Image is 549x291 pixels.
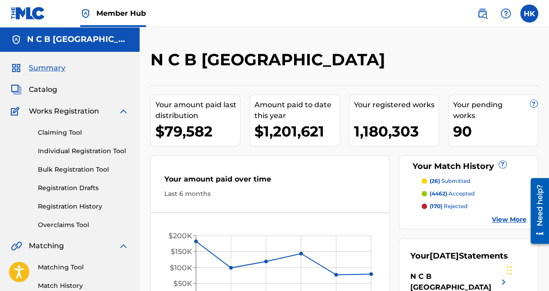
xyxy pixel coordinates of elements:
[38,220,129,230] a: Overclaims Tool
[430,177,470,185] p: submitted
[38,165,129,174] a: Bulk Registration Tool
[29,106,99,117] span: Works Registration
[118,241,129,251] img: expand
[473,5,491,23] a: Public Search
[254,121,339,141] div: $1,201,621
[530,100,537,107] span: ?
[168,232,192,240] tspan: $200K
[354,121,439,141] div: 1,180,303
[11,7,45,20] img: MLC Logo
[422,190,526,198] a: (4462) accepted
[80,8,91,19] img: Top Rightsholder
[453,100,538,121] div: Your pending works
[507,257,512,284] div: Træk
[254,100,339,121] div: Amount paid to date this year
[29,241,64,251] span: Matching
[422,177,526,185] a: (26) submitted
[118,106,129,117] img: expand
[96,8,146,18] span: Member Hub
[170,263,192,272] tspan: $100K
[29,63,65,73] span: Summary
[155,100,240,121] div: Your amount paid last distribution
[155,121,240,141] div: $79,582
[27,34,129,45] h5: N C B SCANDINAVIA
[477,8,488,19] img: search
[11,106,23,117] img: Works Registration
[38,128,129,137] a: Claiming Tool
[11,63,65,73] a: SummarySummary
[430,251,459,261] span: [DATE]
[11,84,22,95] img: Catalog
[38,183,129,193] a: Registration Drafts
[430,190,475,198] p: accepted
[150,50,390,70] h2: N C B [GEOGRAPHIC_DATA]
[524,174,549,247] iframe: Resource Center
[38,146,129,156] a: Individual Registration Tool
[11,34,22,45] img: Accounts
[38,263,129,272] a: Matching Tool
[29,84,57,95] span: Catalog
[11,84,57,95] a: CatalogCatalog
[430,202,467,210] p: rejected
[164,174,376,189] div: Your amount paid over time
[171,247,192,256] tspan: $150K
[497,5,515,23] div: Help
[354,100,439,110] div: Your registered works
[410,250,508,262] div: Your Statements
[453,121,538,141] div: 90
[11,63,22,73] img: Summary
[11,241,22,251] img: Matching
[410,160,526,173] div: Your Match History
[422,202,526,210] a: (170) rejected
[520,5,538,23] div: User Menu
[38,202,129,211] a: Registration History
[164,189,376,199] div: Last 6 months
[504,248,549,291] div: Chat-widget
[430,190,447,197] span: (4462)
[500,8,511,19] img: help
[504,248,549,291] iframe: Chat Widget
[38,281,129,291] a: Match History
[499,161,506,168] span: ?
[492,215,526,224] a: View More
[430,177,440,184] span: (26)
[430,203,442,209] span: (170)
[173,279,192,288] tspan: $50K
